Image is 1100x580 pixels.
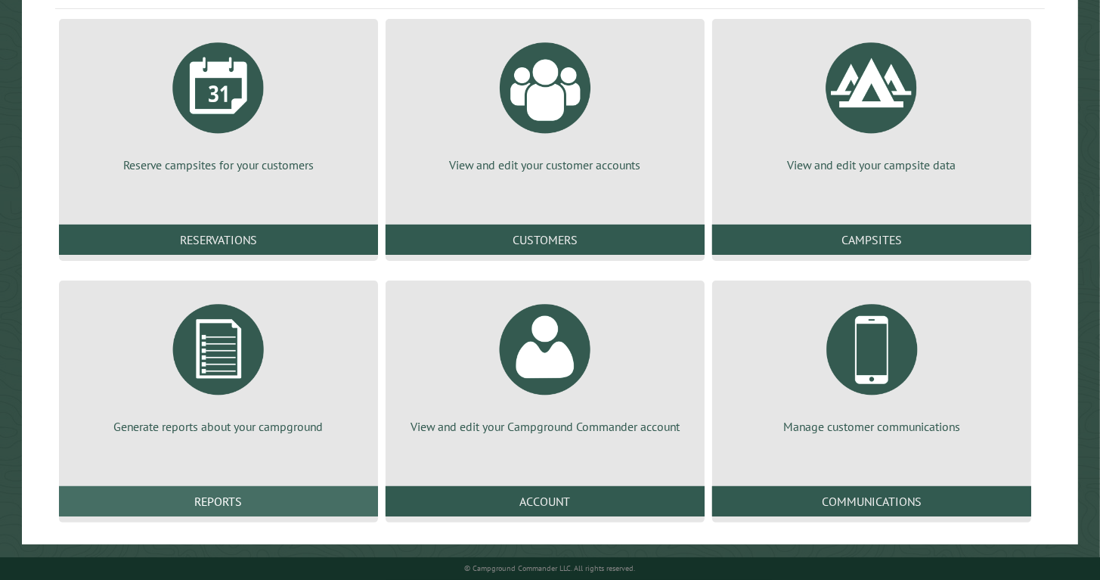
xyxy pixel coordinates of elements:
[77,31,360,173] a: Reserve campsites for your customers
[404,418,686,435] p: View and edit your Campground Commander account
[712,486,1031,516] a: Communications
[464,563,635,573] small: © Campground Commander LLC. All rights reserved.
[404,293,686,435] a: View and edit your Campground Commander account
[404,31,686,173] a: View and edit your customer accounts
[386,486,705,516] a: Account
[59,225,378,255] a: Reservations
[730,157,1013,173] p: View and edit your campsite data
[77,418,360,435] p: Generate reports about your campground
[712,225,1031,255] a: Campsites
[730,418,1013,435] p: Manage customer communications
[59,486,378,516] a: Reports
[404,157,686,173] p: View and edit your customer accounts
[386,225,705,255] a: Customers
[77,293,360,435] a: Generate reports about your campground
[77,157,360,173] p: Reserve campsites for your customers
[730,31,1013,173] a: View and edit your campsite data
[730,293,1013,435] a: Manage customer communications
